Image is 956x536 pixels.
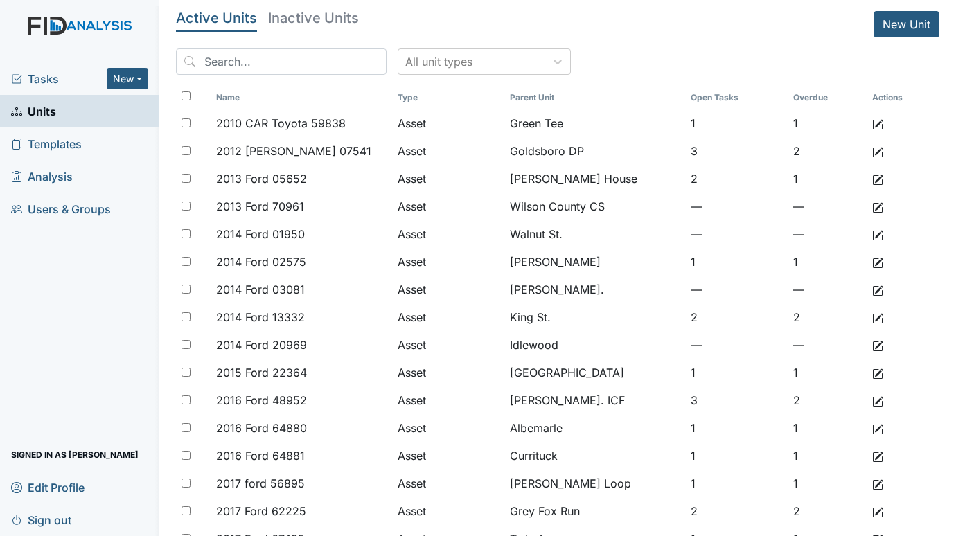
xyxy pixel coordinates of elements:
td: Albemarle [504,414,685,442]
th: Toggle SortBy [788,86,867,109]
span: Templates [11,133,82,154]
td: Asset [392,414,504,442]
span: 2016 Ford 48952 [216,392,307,409]
td: 1 [685,442,788,470]
span: 2010 CAR Toyota 59838 [216,115,346,132]
span: Signed in as [PERSON_NAME] [11,444,139,465]
td: Asset [392,109,504,137]
td: Asset [392,248,504,276]
th: Toggle SortBy [504,86,685,109]
td: Asset [392,442,504,470]
td: Asset [392,137,504,165]
span: 2013 Ford 05652 [216,170,307,187]
td: 2 [685,303,788,331]
td: Walnut St. [504,220,685,248]
span: 2016 Ford 64880 [216,420,307,436]
td: 2 [788,137,867,165]
td: Asset [392,303,504,331]
td: 1 [685,414,788,442]
td: Idlewood [504,331,685,359]
span: 2015 Ford 22364 [216,364,307,381]
span: Units [11,100,56,122]
th: Toggle SortBy [392,86,504,109]
span: 2012 [PERSON_NAME] 07541 [216,143,371,159]
h5: Inactive Units [268,11,359,25]
td: [PERSON_NAME]. ICF [504,386,685,414]
button: New [107,68,148,89]
span: Sign out [11,509,71,530]
td: — [685,276,788,303]
td: Asset [392,386,504,414]
span: Edit Profile [11,476,85,498]
td: 1 [788,248,867,276]
td: 1 [788,414,867,442]
td: — [788,193,867,220]
td: — [685,331,788,359]
td: [PERSON_NAME] House [504,165,685,193]
td: 3 [685,386,788,414]
td: 2 [685,497,788,525]
td: 1 [685,109,788,137]
div: All unit types [405,53,472,70]
td: King St. [504,303,685,331]
td: 3 [685,137,788,165]
td: — [685,193,788,220]
span: 2013 Ford 70961 [216,198,304,215]
td: 1 [685,359,788,386]
span: 2014 Ford 13332 [216,309,305,325]
td: Currituck [504,442,685,470]
th: Actions [867,86,936,109]
td: Asset [392,220,504,248]
td: [PERSON_NAME] Loop [504,470,685,497]
td: Asset [392,331,504,359]
span: 2014 Ford 01950 [216,226,305,242]
input: Toggle All Rows Selected [182,91,191,100]
td: 1 [788,109,867,137]
td: Asset [392,470,504,497]
td: Grey Fox Run [504,497,685,525]
td: [GEOGRAPHIC_DATA] [504,359,685,386]
td: — [685,220,788,248]
td: 1 [685,248,788,276]
span: 2014 Ford 03081 [216,281,305,298]
th: Toggle SortBy [211,86,391,109]
input: Search... [176,48,387,75]
td: Asset [392,359,504,386]
td: 2 [788,303,867,331]
span: 2017 Ford 62225 [216,503,306,519]
td: 2 [788,497,867,525]
td: [PERSON_NAME] [504,248,685,276]
td: 1 [788,470,867,497]
td: Goldsboro DP [504,137,685,165]
td: — [788,276,867,303]
td: Asset [392,276,504,303]
h5: Active Units [176,11,257,25]
span: 2014 Ford 20969 [216,337,307,353]
a: New Unit [874,11,939,37]
td: Green Tee [504,109,685,137]
span: 2016 Ford 64881 [216,447,305,464]
td: Wilson County CS [504,193,685,220]
span: 2017 ford 56895 [216,475,305,492]
td: 1 [788,165,867,193]
span: Analysis [11,166,73,187]
td: 2 [788,386,867,414]
span: Users & Groups [11,198,111,220]
th: Toggle SortBy [685,86,788,109]
span: 2014 Ford 02575 [216,253,306,270]
td: 1 [685,470,788,497]
td: — [788,220,867,248]
td: 1 [788,442,867,470]
td: 1 [788,359,867,386]
td: 2 [685,165,788,193]
td: Asset [392,193,504,220]
td: Asset [392,165,504,193]
a: Tasks [11,71,107,87]
td: Asset [392,497,504,525]
td: [PERSON_NAME]. [504,276,685,303]
td: — [788,331,867,359]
